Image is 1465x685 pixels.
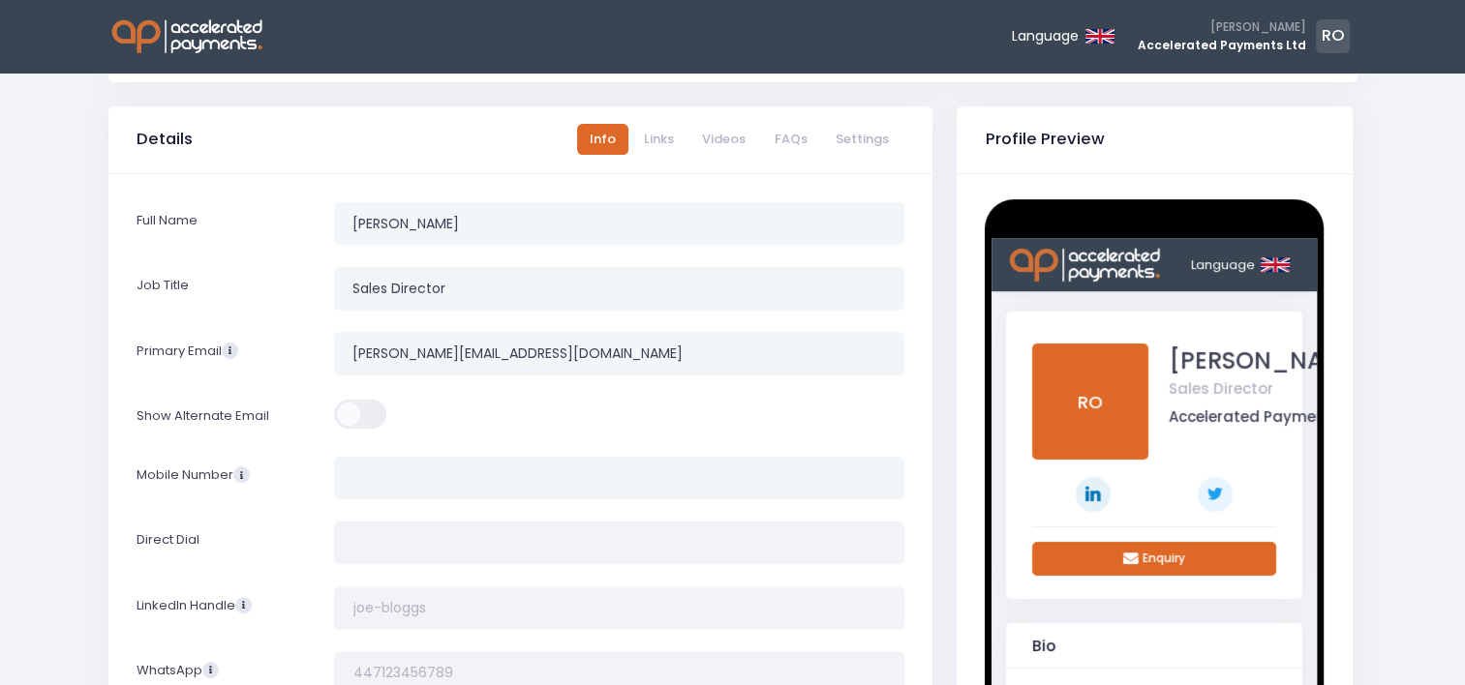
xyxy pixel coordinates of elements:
span: Language [1012,26,1079,46]
a: Links [631,124,687,156]
span: RO [1316,19,1350,53]
label: Show Alternate Email [124,398,322,434]
span: RO [41,105,157,222]
h3: Profile Preview [985,130,1104,149]
span: Accelerated Payments Ltd [1138,37,1306,54]
label: Direct Dial [124,521,322,565]
a: Info [577,124,628,156]
label: Mobile Number [124,457,322,500]
label: Primary Email [124,332,322,375]
span: Language [199,17,263,36]
a: FAQs [761,124,819,156]
span: [PERSON_NAME] [177,105,378,140]
label: Job Title [124,267,322,311]
span: Details [137,130,193,149]
span: Accelerated Payments Ltd [177,168,378,191]
img: en.svg [1085,29,1114,44]
img: Logo [15,8,172,46]
a: Save as contact [79,523,247,554]
p: Accelerated Payments is a global Invoice Finance provider that provides flexible working capital ... [41,454,285,541]
a: Settings [823,124,901,156]
label: LinkedIn Handle [124,586,322,630]
span: [PERSON_NAME] [1138,18,1306,36]
h3: Bio [41,397,64,417]
img: en.svg [269,19,298,34]
label: Full Name [124,202,322,246]
a: Videos [689,124,758,156]
img: Logo [108,17,266,56]
input: joe-bloggs [334,586,904,630]
span: Sales Director [177,140,282,163]
a: Enquiry [41,304,285,339]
